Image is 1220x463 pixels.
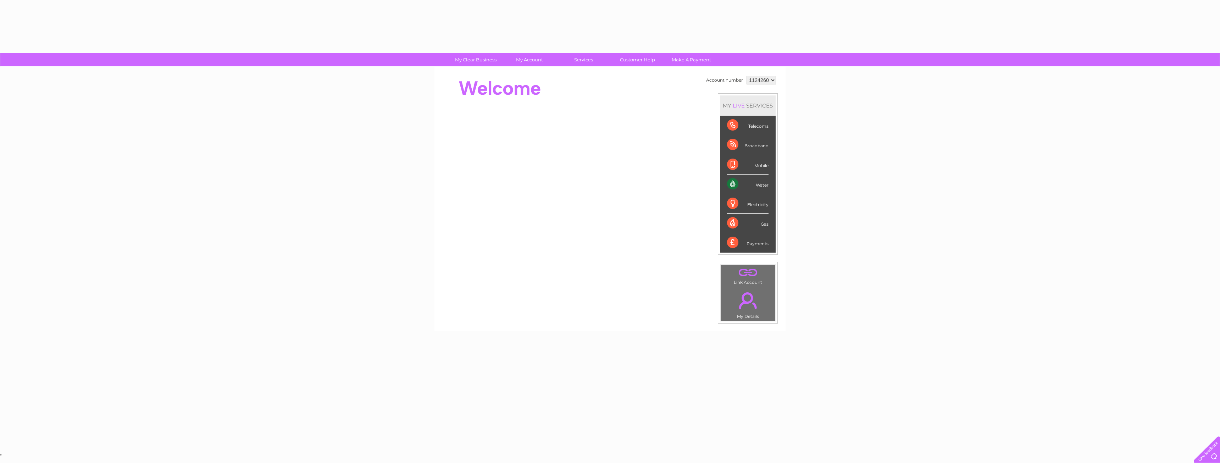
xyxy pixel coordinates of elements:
div: Mobile [727,155,769,175]
div: Telecoms [727,116,769,135]
a: Make A Payment [662,53,721,66]
a: Customer Help [608,53,667,66]
td: Link Account [720,264,775,287]
a: My Account [500,53,559,66]
a: My Clear Business [447,53,505,66]
a: . [722,288,773,313]
a: Services [554,53,613,66]
div: LIVE [731,102,746,109]
div: Gas [727,214,769,233]
a: . [722,266,773,279]
div: Broadband [727,135,769,155]
div: Payments [727,233,769,252]
td: My Details [720,286,775,321]
div: MY SERVICES [720,95,776,116]
td: Account number [704,74,745,86]
div: Water [727,175,769,194]
div: Electricity [727,194,769,214]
